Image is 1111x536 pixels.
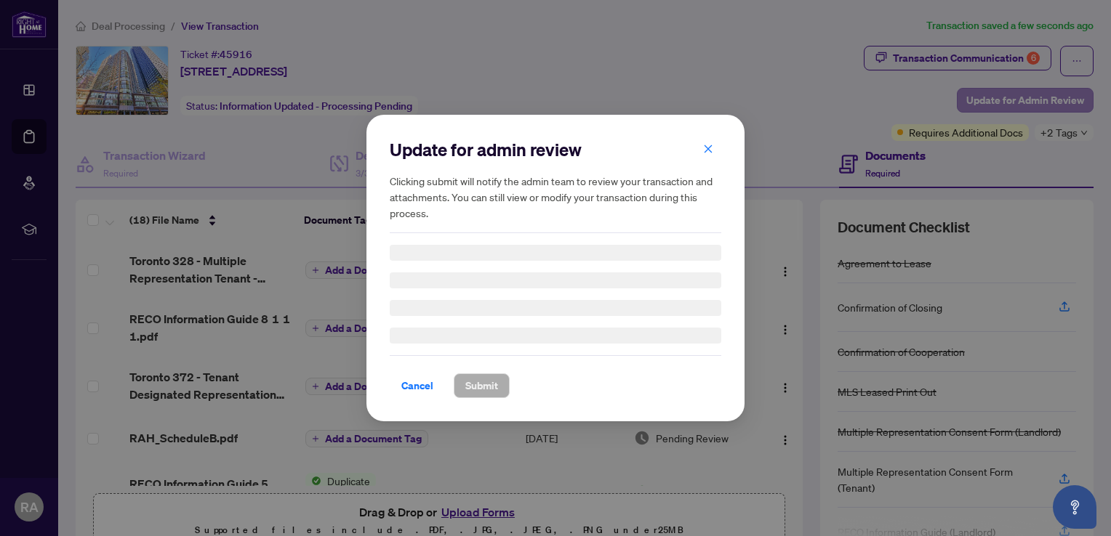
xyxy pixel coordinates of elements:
[401,374,433,397] span: Cancel
[390,138,721,161] h2: Update for admin review
[703,144,713,154] span: close
[1053,485,1096,529] button: Open asap
[454,373,510,398] button: Submit
[390,173,721,221] h5: Clicking submit will notify the admin team to review your transaction and attachments. You can st...
[390,373,445,398] button: Cancel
